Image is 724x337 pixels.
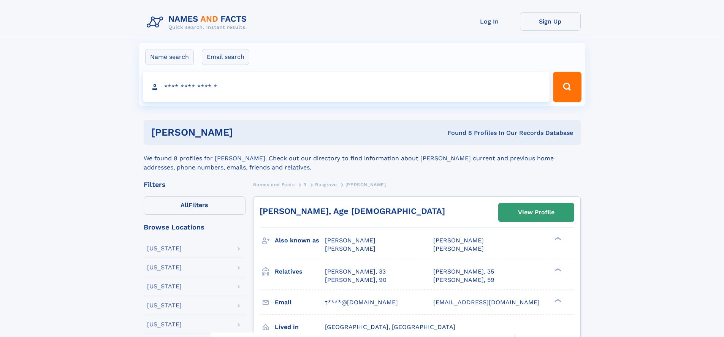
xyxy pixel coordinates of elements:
div: Found 8 Profiles In Our Records Database [340,129,573,137]
span: [PERSON_NAME] [433,237,484,244]
a: [PERSON_NAME], Age [DEMOGRAPHIC_DATA] [260,206,445,216]
div: Browse Locations [144,224,246,231]
a: Sign Up [520,12,581,31]
a: Log In [459,12,520,31]
h1: [PERSON_NAME] [151,128,341,137]
span: R [303,182,307,187]
div: [US_STATE] [147,264,182,271]
button: Search Button [553,72,581,102]
a: [PERSON_NAME], 35 [433,267,494,276]
div: View Profile [518,204,554,221]
a: R [303,180,307,189]
a: [PERSON_NAME], 33 [325,267,386,276]
span: [PERSON_NAME] [433,245,484,252]
h3: Lived in [275,321,325,334]
div: [US_STATE] [147,302,182,309]
label: Name search [145,49,194,65]
span: Rusgrove [315,182,337,187]
span: All [181,201,189,209]
a: Names and Facts [253,180,295,189]
img: Logo Names and Facts [144,12,253,33]
div: ❯ [553,267,562,272]
span: [PERSON_NAME] [325,245,375,252]
h3: Email [275,296,325,309]
span: [PERSON_NAME] [345,182,386,187]
div: [US_STATE] [147,283,182,290]
div: We found 8 profiles for [PERSON_NAME]. Check out our directory to find information about [PERSON_... [144,145,581,172]
a: Rusgrove [315,180,337,189]
div: ❯ [553,236,562,241]
h3: Also known as [275,234,325,247]
h3: Relatives [275,265,325,278]
span: [GEOGRAPHIC_DATA], [GEOGRAPHIC_DATA] [325,323,455,331]
span: [PERSON_NAME] [325,237,375,244]
label: Email search [202,49,249,65]
div: ❯ [553,298,562,303]
div: [US_STATE] [147,245,182,252]
div: [US_STATE] [147,321,182,328]
span: [EMAIL_ADDRESS][DOMAIN_NAME] [433,299,540,306]
label: Filters [144,196,246,215]
a: [PERSON_NAME], 59 [433,276,494,284]
input: search input [143,72,550,102]
a: View Profile [499,203,574,222]
a: [PERSON_NAME], 90 [325,276,387,284]
div: Filters [144,181,246,188]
